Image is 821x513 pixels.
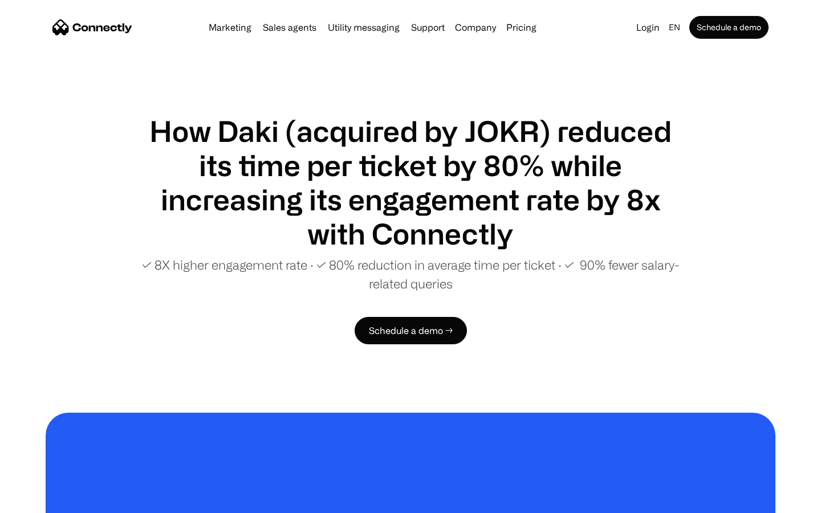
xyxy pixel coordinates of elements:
[204,23,256,32] a: Marketing
[502,23,541,32] a: Pricing
[258,23,321,32] a: Sales agents
[23,493,68,509] ul: Language list
[669,19,680,35] div: en
[355,317,467,344] a: Schedule a demo →
[137,114,684,251] h1: How Daki (acquired by JOKR) reduced its time per ticket by 80% while increasing its engagement ra...
[689,16,769,39] a: Schedule a demo
[407,23,449,32] a: Support
[11,492,68,509] aside: Language selected: English
[137,255,684,293] p: ✓ 8X higher engagement rate ∙ ✓ 80% reduction in average time per ticket ∙ ✓ 90% fewer salary-rel...
[455,19,496,35] div: Company
[632,19,664,35] a: Login
[323,23,404,32] a: Utility messaging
